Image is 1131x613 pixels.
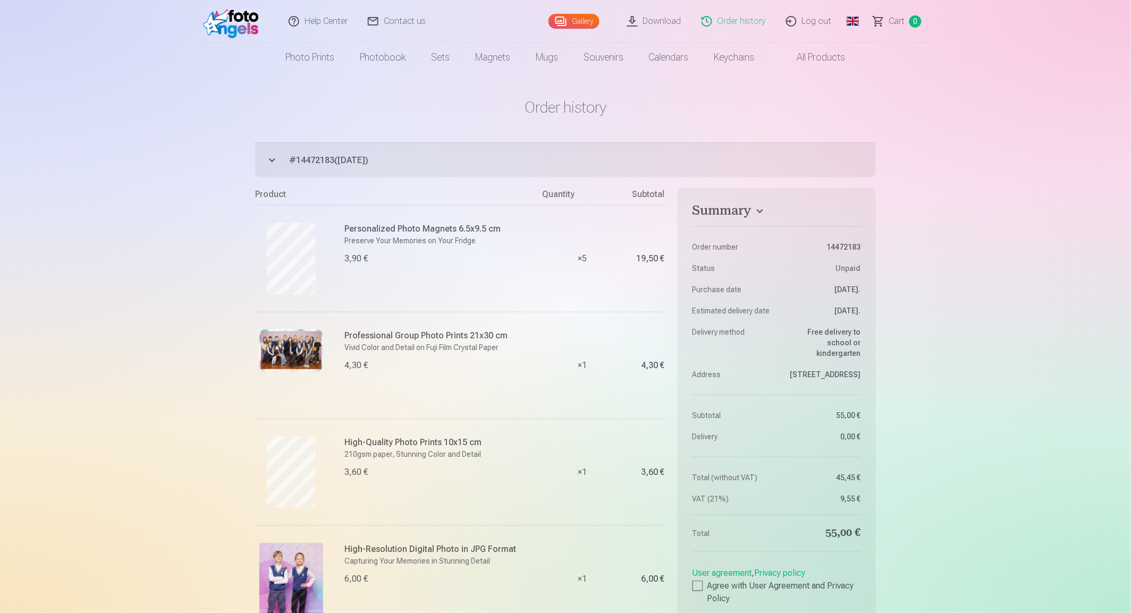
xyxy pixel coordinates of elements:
label: Agree with User Agreement and Privacy Policy [693,580,861,605]
span: Unpaid [836,263,861,274]
dd: [STREET_ADDRESS] [782,369,861,380]
div: 3,60 € [642,469,665,475]
a: Magnets [462,42,523,72]
a: Keychains [702,42,767,72]
a: Sets [418,42,462,72]
dd: 45,45 € [782,472,861,483]
dt: Purchase date [693,284,772,295]
dt: Address [693,369,772,380]
h6: High-Quality Photo Prints 10x15 cm [344,436,536,449]
div: × 5 [543,205,622,312]
dt: Delivery method [693,327,772,359]
div: 6,00 € [642,576,665,582]
a: Gallery [548,14,600,29]
dt: VAT (21%) [693,493,772,504]
dt: Status [693,263,772,274]
h6: High-Resolution Digital Photo in JPG Format [344,543,536,556]
dt: Estimated delivery date [693,305,772,316]
p: 210gsm paper, Stunning Color and Detail [344,449,536,459]
span: Сart [889,15,905,28]
dd: 9,55 € [782,493,861,504]
h6: Professional Group Photo Prints 21x30 cm [344,329,536,342]
a: Souvenirs [571,42,636,72]
dt: Order number [693,242,772,252]
img: /fa1 [203,4,264,38]
dd: Free delivery to school or kindergarten [782,327,861,359]
div: 4,30 € [344,359,368,372]
dd: [DATE]. [782,284,861,295]
a: Mugs [523,42,571,72]
dt: Subtotal [693,410,772,421]
dd: 55,00 € [782,526,861,541]
h1: Order history [255,98,876,117]
p: Preserve Your Memories on Your Fridge [344,235,536,246]
dd: [DATE]. [782,305,861,316]
dt: Total [693,526,772,541]
div: × 1 [543,312,622,419]
div: , [693,563,861,605]
a: User agreement [693,568,752,578]
div: 3,90 € [344,252,368,265]
a: Photobook [347,42,418,72]
div: Subtotal [622,188,665,205]
span: 0 [909,15,922,28]
button: Summary [693,203,861,222]
dd: 55,00 € [782,410,861,421]
button: #14472183([DATE]) [255,142,876,177]
p: Capturing Your Memories in Stunning Detail [344,556,536,566]
a: Calendars [636,42,702,72]
p: Vivid Color and Detail on Fuji Film Crystal Paper [344,342,536,353]
dt: Total (without VAT) [693,472,772,483]
div: Quantity [543,188,622,205]
div: 4,30 € [642,362,665,369]
dd: 14472183 [782,242,861,252]
div: × 1 [543,419,622,525]
h6: Personalized Photo Magnets 6.5x9.5 cm [344,223,536,235]
div: 6,00 € [344,573,368,585]
dd: 0,00 € [782,431,861,442]
span: # 14472183 ( [DATE] ) [289,154,876,167]
dt: Delivery [693,431,772,442]
a: All products [767,42,858,72]
div: 3,60 € [344,466,368,479]
a: Privacy policy [755,568,806,578]
div: Product [255,188,543,205]
a: Photo prints [273,42,347,72]
div: 19,50 € [637,256,665,262]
